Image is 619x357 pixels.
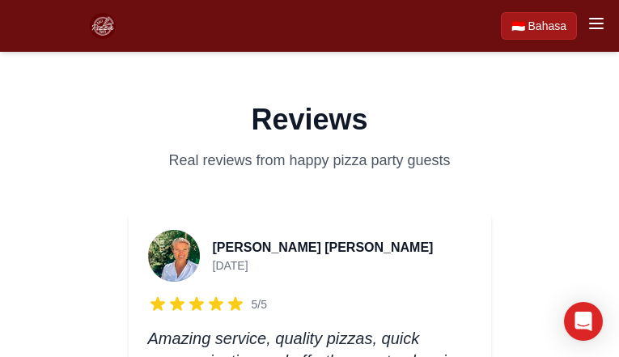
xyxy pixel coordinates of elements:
img: Bali Pizza Party Logo [90,13,116,39]
span: 5/5 [252,296,267,312]
p: Real reviews from happy pizza party guests [90,149,530,172]
p: [PERSON_NAME] [PERSON_NAME] [213,238,434,257]
span: Bahasa [528,18,566,34]
a: Beralih ke Bahasa Indonesia [501,12,577,40]
div: Open Intercom Messenger [564,302,603,341]
p: [DATE] [213,257,434,274]
h1: Reviews [90,104,530,136]
img: Anne van Hoey Smith [148,230,200,282]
